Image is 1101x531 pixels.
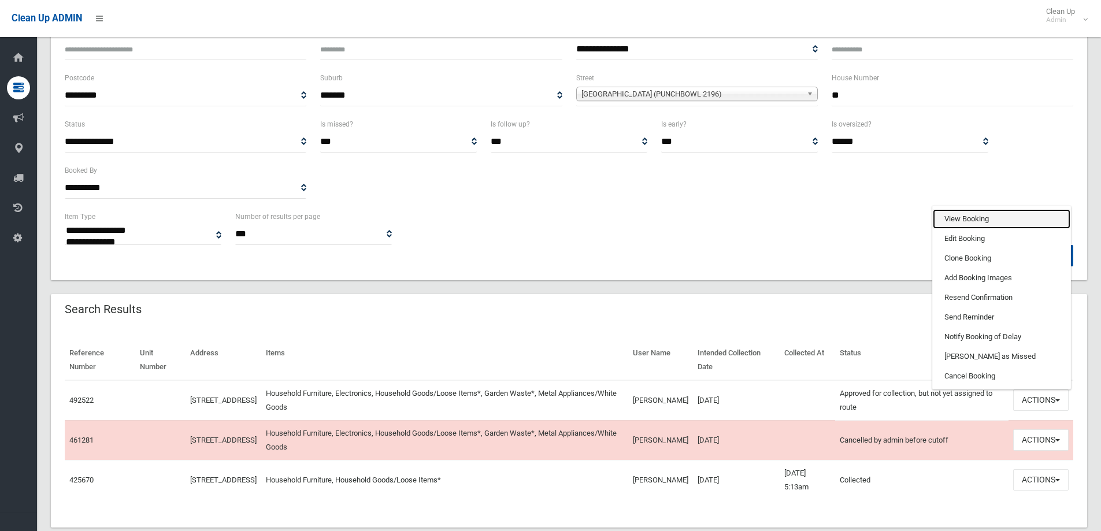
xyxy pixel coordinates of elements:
[835,420,1009,460] td: Cancelled by admin before cutoff
[628,340,693,380] th: User Name
[581,87,802,101] span: [GEOGRAPHIC_DATA] (PUNCHBOWL 2196)
[235,210,320,223] label: Number of results per page
[933,307,1070,327] a: Send Reminder
[51,298,155,321] header: Search Results
[69,476,94,484] a: 425670
[135,340,186,380] th: Unit Number
[693,380,780,421] td: [DATE]
[190,476,257,484] a: [STREET_ADDRESS]
[190,436,257,444] a: [STREET_ADDRESS]
[65,164,97,177] label: Booked By
[693,460,780,500] td: [DATE]
[186,340,261,380] th: Address
[835,380,1009,421] td: Approved for collection, but not yet assigned to route
[1013,429,1069,451] button: Actions
[261,340,628,380] th: Items
[933,209,1070,229] a: View Booking
[933,248,1070,268] a: Clone Booking
[261,420,628,460] td: Household Furniture, Electronics, Household Goods/Loose Items*, Garden Waste*, Metal Appliances/W...
[190,396,257,404] a: [STREET_ADDRESS]
[1046,16,1075,24] small: Admin
[320,118,353,131] label: Is missed?
[65,118,85,131] label: Status
[933,268,1070,288] a: Add Booking Images
[69,396,94,404] a: 492522
[933,327,1070,347] a: Notify Booking of Delay
[628,420,693,460] td: [PERSON_NAME]
[628,460,693,500] td: [PERSON_NAME]
[693,340,780,380] th: Intended Collection Date
[661,118,687,131] label: Is early?
[491,118,530,131] label: Is follow up?
[628,380,693,421] td: [PERSON_NAME]
[780,460,836,500] td: [DATE] 5:13am
[933,229,1070,248] a: Edit Booking
[1013,389,1069,411] button: Actions
[933,347,1070,366] a: [PERSON_NAME] as Missed
[780,340,836,380] th: Collected At
[576,72,594,84] label: Street
[835,460,1009,500] td: Collected
[65,210,95,223] label: Item Type
[65,340,135,380] th: Reference Number
[12,13,82,24] span: Clean Up ADMIN
[1040,7,1087,24] span: Clean Up
[261,460,628,500] td: Household Furniture, Household Goods/Loose Items*
[69,436,94,444] a: 461281
[933,366,1070,386] a: Cancel Booking
[933,288,1070,307] a: Resend Confirmation
[65,72,94,84] label: Postcode
[320,72,343,84] label: Suburb
[1013,469,1069,491] button: Actions
[832,72,879,84] label: House Number
[261,380,628,421] td: Household Furniture, Electronics, Household Goods/Loose Items*, Garden Waste*, Metal Appliances/W...
[835,340,1009,380] th: Status
[693,420,780,460] td: [DATE]
[832,118,872,131] label: Is oversized?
